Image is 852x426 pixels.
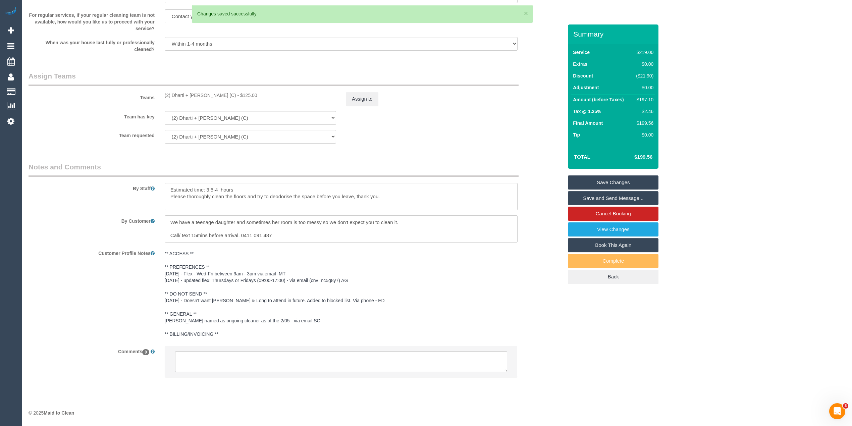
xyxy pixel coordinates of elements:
[197,10,527,17] div: Changes saved successfully
[165,92,336,99] div: 1 hour x $125.00/hour
[573,131,580,138] label: Tip
[573,72,593,79] label: Discount
[142,349,149,355] span: 0
[568,191,658,205] a: Save and Send Message...
[634,96,654,103] div: $197.10
[634,49,654,56] div: $219.00
[614,154,652,160] h4: $199.56
[165,250,518,337] pre: ** ACCESS ** ** PREFERENCES ** [DATE] - Flex - Wed-Fri between 9am - 3pm via email -MT [DATE] - u...
[29,162,519,177] legend: Notes and Comments
[843,403,848,409] span: 3
[29,410,845,416] div: © 2025
[573,49,590,56] label: Service
[829,403,845,419] iframe: Intercom live chat
[23,346,160,355] label: Comments
[634,84,654,91] div: $0.00
[524,10,528,17] button: ×
[44,410,74,416] strong: Maid to Clean
[573,30,655,38] h3: Summary
[634,108,654,115] div: $2.46
[23,248,160,257] label: Customer Profile Notes
[573,108,601,115] label: Tax @ 1.25%
[23,9,160,32] label: For regular services, if your regular cleaning team is not available, how would you like us to pr...
[29,71,519,86] legend: Assign Teams
[573,120,603,126] label: Final Amount
[23,130,160,139] label: Team requested
[634,120,654,126] div: $199.56
[573,84,599,91] label: Adjustment
[346,92,378,106] button: Assign to
[573,61,587,67] label: Extras
[23,111,160,120] label: Team has key
[568,238,658,252] a: Book This Again
[568,207,658,221] a: Cancel Booking
[634,72,654,79] div: ($21.90)
[23,92,160,101] label: Teams
[4,7,17,16] img: Automaid Logo
[573,96,624,103] label: Amount (before Taxes)
[634,61,654,67] div: $0.00
[568,270,658,284] a: Back
[574,154,590,160] strong: Total
[23,183,160,192] label: By Staff
[568,175,658,190] a: Save Changes
[634,131,654,138] div: $0.00
[568,222,658,236] a: View Changes
[23,215,160,224] label: By Customer
[23,37,160,53] label: When was your house last fully or professionally cleaned?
